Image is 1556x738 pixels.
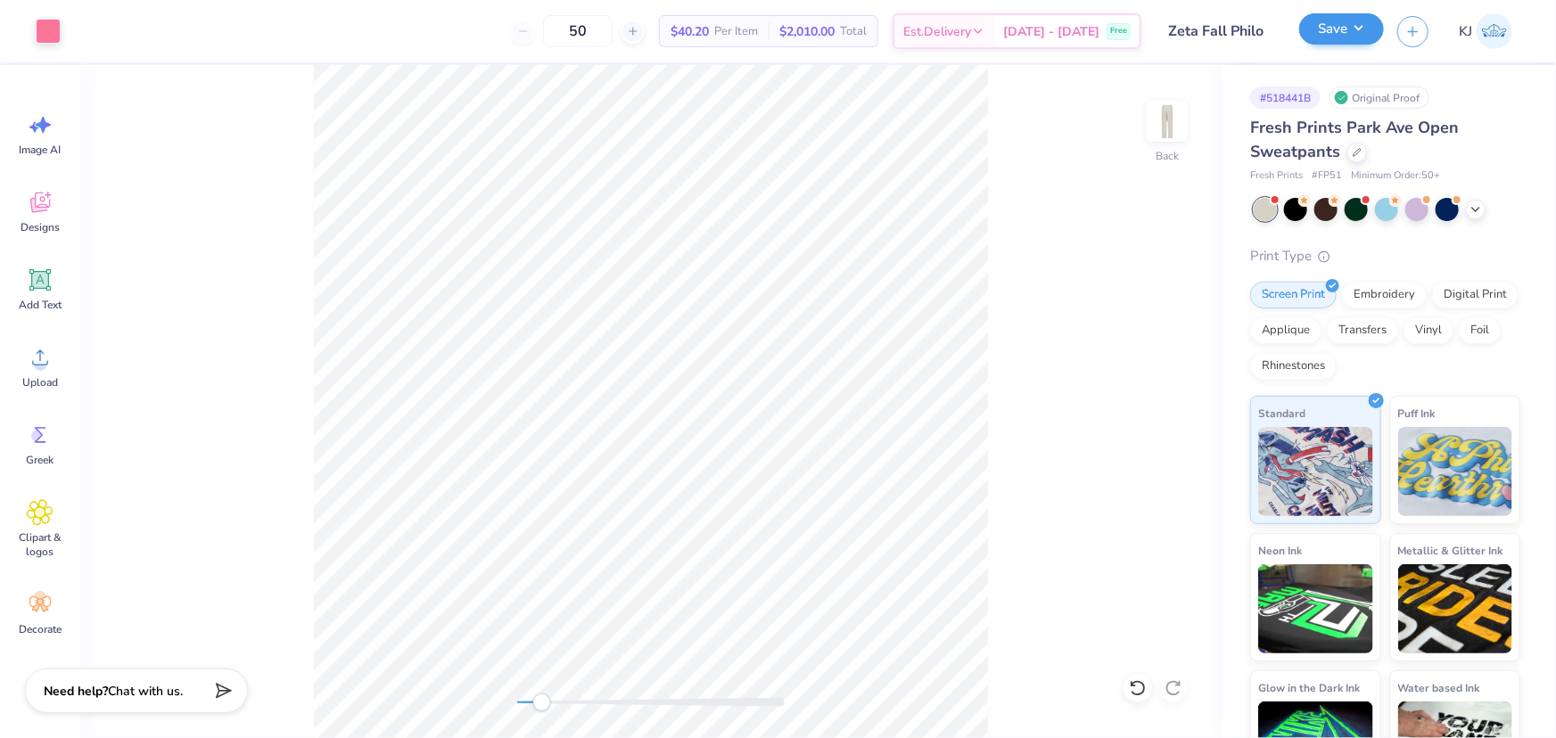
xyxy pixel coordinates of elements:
[1398,427,1513,516] img: Puff Ink
[1398,541,1503,560] span: Metallic & Glitter Ink
[27,453,54,467] span: Greek
[1149,103,1185,139] img: Back
[1258,678,1360,697] span: Glow in the Dark Ink
[1258,404,1305,422] span: Standard
[22,375,58,389] span: Upload
[533,693,551,711] div: Accessibility label
[1477,13,1512,49] img: Kendra Jingco
[1250,317,1321,344] div: Applique
[1250,246,1520,266] div: Print Type
[1398,564,1513,653] img: Metallic & Glitter Ink
[1258,564,1373,653] img: Neon Ink
[543,15,613,47] input: – –
[1398,404,1436,422] span: Puff Ink
[1110,25,1127,37] span: Free
[20,143,62,157] span: Image AI
[1003,22,1099,41] span: [DATE] - [DATE]
[1451,13,1520,49] a: KJ
[714,22,758,41] span: Per Item
[1404,317,1453,344] div: Vinyl
[903,22,971,41] span: Est. Delivery
[1155,13,1286,49] input: Untitled Design
[1312,168,1342,184] span: # FP51
[1250,117,1459,162] span: Fresh Prints Park Ave Open Sweatpants
[1459,21,1472,42] span: KJ
[1330,86,1429,109] div: Original Proof
[1342,282,1427,308] div: Embroidery
[1432,282,1519,308] div: Digital Print
[1459,317,1501,344] div: Foil
[19,298,62,312] span: Add Text
[1299,13,1384,45] button: Save
[840,22,867,41] span: Total
[1250,86,1321,109] div: # 518441B
[19,622,62,636] span: Decorate
[1258,541,1302,560] span: Neon Ink
[779,22,835,41] span: $2,010.00
[108,683,183,700] span: Chat with us.
[1250,353,1337,380] div: Rhinestones
[44,683,108,700] strong: Need help?
[1156,148,1179,164] div: Back
[671,22,709,41] span: $40.20
[1258,427,1373,516] img: Standard
[1351,168,1440,184] span: Minimum Order: 50 +
[1250,168,1303,184] span: Fresh Prints
[1250,282,1337,308] div: Screen Print
[1398,678,1480,697] span: Water based Ink
[21,220,60,234] span: Designs
[11,530,70,559] span: Clipart & logos
[1327,317,1398,344] div: Transfers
